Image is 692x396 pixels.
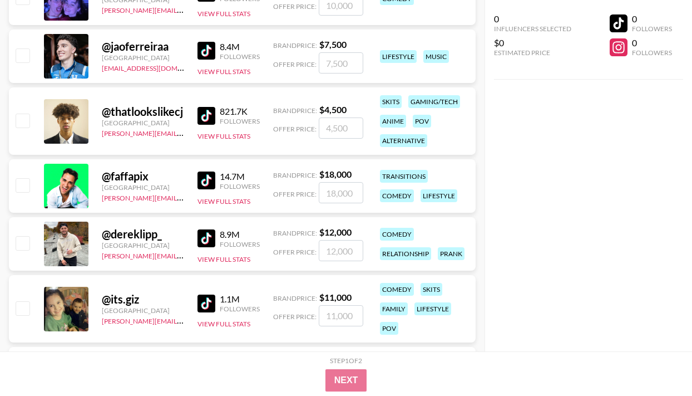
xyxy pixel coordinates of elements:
div: Followers [220,305,260,313]
div: [GEOGRAPHIC_DATA] [102,119,184,127]
span: Brand Price: [273,294,317,302]
img: TikTok [197,107,215,125]
input: 4,500 [319,118,363,139]
div: @ thatlookslikecj [102,105,184,119]
button: Next [325,369,367,392]
span: Brand Price: [273,106,317,115]
input: 12,000 [319,240,363,261]
button: View Full Stats [197,255,250,263]
img: TikTok [197,229,215,247]
div: pov [380,322,398,335]
div: Followers [220,117,260,125]
div: Followers [632,25,672,33]
strong: $ 4,500 [319,104,347,115]
img: TikTok [197,42,215,60]
div: Followers [220,240,260,248]
div: skits [421,283,442,296]
input: 18,000 [319,182,363,203]
div: lifestyle [380,50,417,63]
div: prank [438,247,464,260]
div: relationship [380,247,431,260]
button: View Full Stats [197,132,250,140]
a: [EMAIL_ADDRESS][DOMAIN_NAME] [102,62,214,72]
div: lifestyle [421,189,457,202]
div: 0 [494,13,571,25]
button: View Full Stats [197,320,250,328]
div: anime [380,115,406,128]
div: pov [413,115,431,128]
div: 1.1M [220,294,260,305]
button: View Full Stats [197,67,250,76]
div: gaming/tech [408,95,460,108]
a: [PERSON_NAME][EMAIL_ADDRESS][PERSON_NAME][DOMAIN_NAME] [102,315,319,325]
span: Brand Price: [273,229,317,237]
div: $0 [494,37,571,48]
strong: $ 18,000 [319,169,352,179]
div: comedy [380,189,414,202]
span: Offer Price: [273,312,317,321]
img: TikTok [197,172,215,189]
div: 8.9M [220,229,260,240]
div: Followers [220,182,260,190]
div: comedy [380,228,414,241]
a: [PERSON_NAME][EMAIL_ADDRESS][DOMAIN_NAME] [102,250,266,260]
div: @ dereklipp_ [102,227,184,241]
strong: $ 12,000 [319,227,352,237]
span: Offer Price: [273,190,317,198]
div: 8.4M [220,41,260,52]
div: @ faffapix [102,169,184,183]
div: transitions [380,170,428,183]
strong: $ 7,500 [319,39,347,50]
input: 11,000 [319,305,363,326]
div: skits [380,95,402,108]
span: Offer Price: [273,2,317,11]
a: [PERSON_NAME][EMAIL_ADDRESS][DOMAIN_NAME] [102,192,266,202]
div: 14.7M [220,171,260,182]
a: [PERSON_NAME][EMAIL_ADDRESS][DOMAIN_NAME] [102,127,266,138]
div: 0 [632,13,672,25]
strong: $ 11,000 [319,292,352,302]
div: @ jaoferreiraa [102,40,184,53]
div: Influencers Selected [494,25,571,33]
div: [GEOGRAPHIC_DATA] [102,306,184,315]
div: family [380,302,408,315]
button: View Full Stats [197,9,250,18]
div: music [423,50,449,63]
div: [GEOGRAPHIC_DATA] [102,53,184,62]
input: 7,500 [319,52,363,74]
button: View Full Stats [197,197,250,206]
div: comedy [380,283,414,296]
div: [GEOGRAPHIC_DATA] [102,241,184,250]
div: Followers [632,48,672,57]
div: Followers [220,52,260,61]
span: Brand Price: [273,171,317,179]
div: Step 1 of 2 [330,356,362,365]
div: Estimated Price [494,48,571,57]
iframe: Drift Widget Chat Controller [636,340,679,383]
div: alternative [380,134,427,147]
div: @ its.giz [102,292,184,306]
span: Offer Price: [273,248,317,256]
a: [PERSON_NAME][EMAIL_ADDRESS][DOMAIN_NAME] [102,4,266,14]
div: 0 [632,37,672,48]
div: 821.7K [220,106,260,117]
img: TikTok [197,295,215,312]
div: lifestyle [414,302,451,315]
span: Brand Price: [273,41,317,50]
div: [GEOGRAPHIC_DATA] [102,183,184,192]
span: Offer Price: [273,125,317,133]
span: Offer Price: [273,60,317,69]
